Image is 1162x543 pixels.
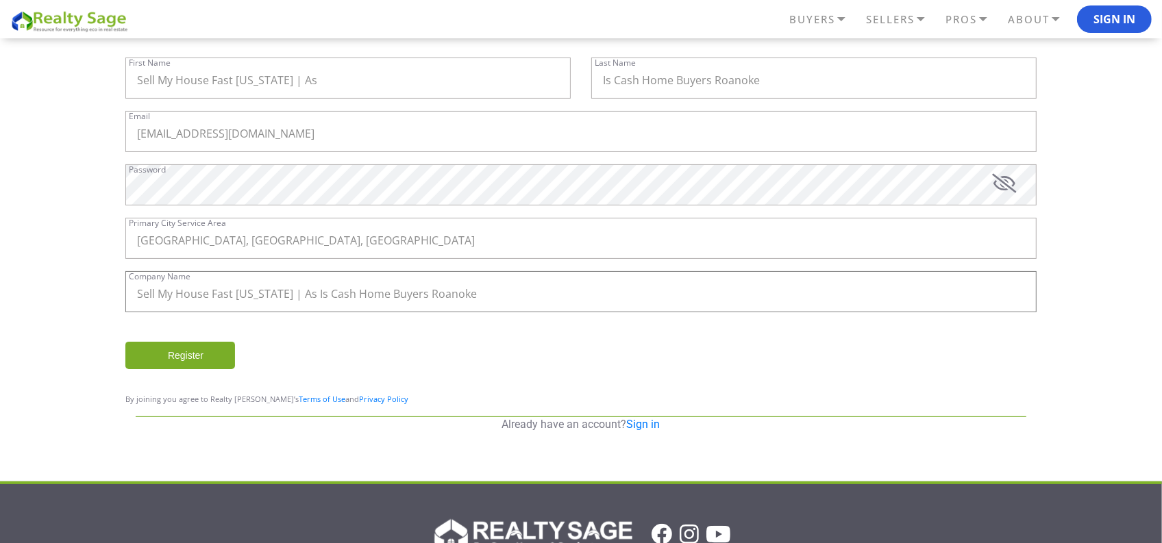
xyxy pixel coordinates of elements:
[129,219,226,227] label: Primary City Service Area
[129,112,150,121] label: Email
[1004,8,1077,31] a: ABOUT
[129,273,190,281] label: Company Name
[129,59,171,67] label: First Name
[299,394,345,404] a: Terms of Use
[129,166,166,174] label: Password
[10,9,134,33] img: REALTY SAGE
[125,342,235,369] input: Register
[595,59,636,67] label: Last Name
[942,8,1004,31] a: PROS
[136,417,1026,432] p: Already have an account?
[786,8,863,31] a: BUYERS
[125,394,408,404] span: By joining you agree to Realty [PERSON_NAME]’s and
[359,394,408,404] a: Privacy Policy
[627,418,660,431] a: Sign in
[1077,5,1152,33] button: Sign In
[863,8,942,31] a: SELLERS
